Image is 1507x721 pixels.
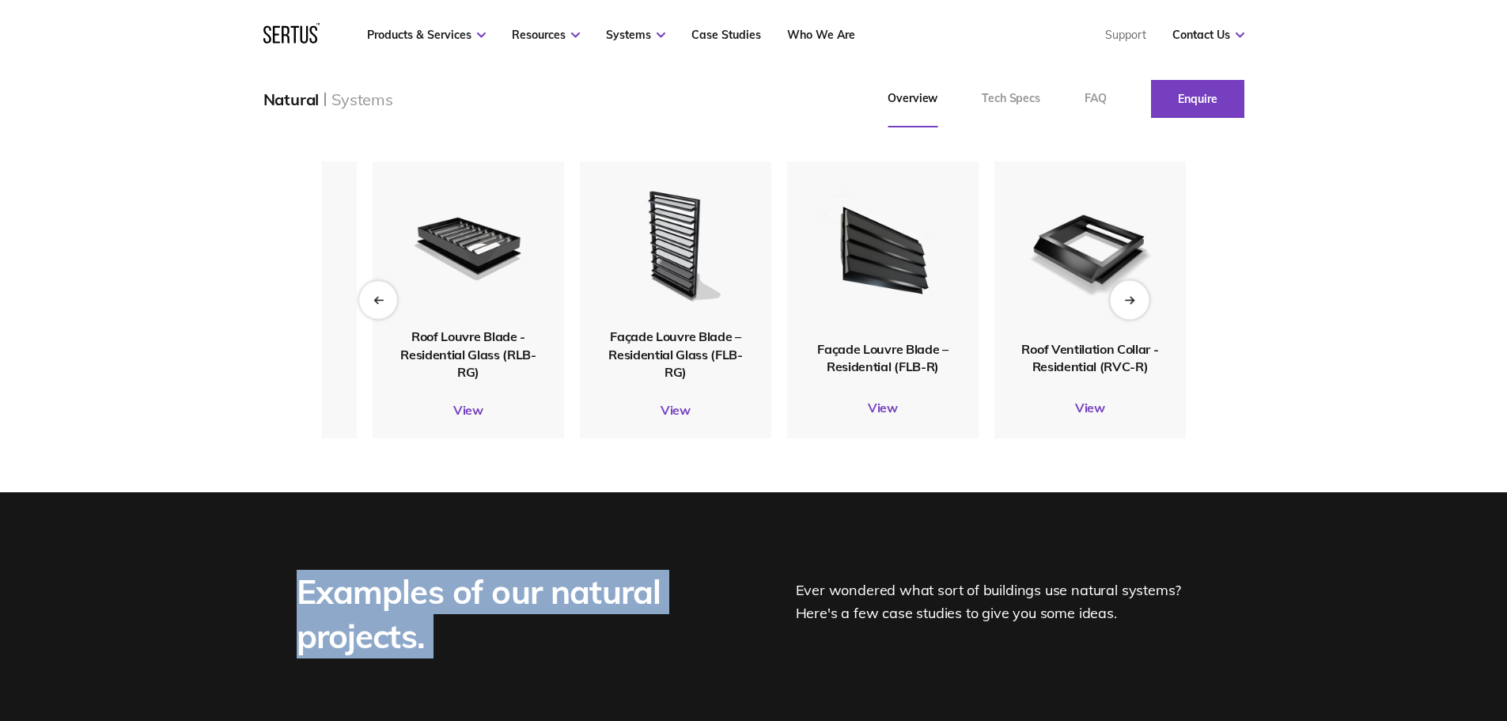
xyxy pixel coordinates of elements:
a: Enquire [1151,80,1244,118]
iframe: Chat Widget [1428,645,1507,721]
div: Previous slide [359,281,397,319]
span: Façade Louvre Blade – Residential (FLB-R) [817,340,948,374]
a: View [373,402,564,418]
a: Resources [512,28,580,42]
span: Façade Louvre Blade – Residential Glass (FLB-RG) [608,328,743,380]
a: Support [1105,28,1146,42]
a: View [580,402,771,418]
div: Natural [263,89,320,109]
a: Tech Specs [960,70,1062,127]
span: Roof Ventilation Collar - Residential (RVC-R) [1021,340,1158,374]
a: Contact Us [1172,28,1244,42]
a: View [787,400,979,416]
div: Systems [331,89,393,109]
a: Products & Services [367,28,486,42]
div: Ever wondered what sort of buildings use natural systems? Here's a few case studies to give you s... [796,570,1211,658]
a: View [994,400,1186,416]
div: Next slide [1110,280,1149,319]
a: Case Studies [691,28,761,42]
a: View [165,400,357,416]
span: Roof Louvre Blade - Residential Glass (RLB-RG) [400,328,536,380]
a: Systems [606,28,665,42]
a: FAQ [1062,70,1129,127]
div: Examples of our natural projects. [297,570,724,658]
a: Who We Are [787,28,855,42]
